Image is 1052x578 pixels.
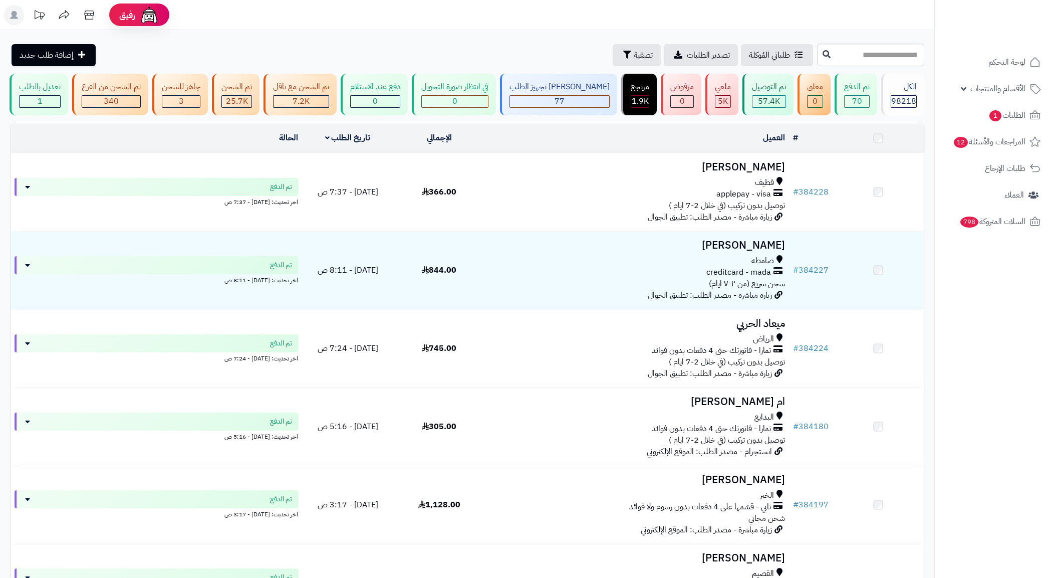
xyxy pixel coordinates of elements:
span: creditcard - mada [706,267,771,278]
a: العملاء [941,183,1046,207]
span: تصفية [634,49,653,61]
a: ملغي 5K [703,74,740,115]
div: جاهز للشحن [162,81,200,93]
span: [DATE] - 5:16 ص [318,421,378,433]
span: البدايع [754,412,774,423]
span: 366.00 [422,186,456,198]
div: تم التوصيل [752,81,786,93]
span: توصيل بدون تركيب (في خلال 2-7 ايام ) [669,200,785,212]
span: الخبر [760,490,774,501]
h3: [PERSON_NAME] [489,474,785,486]
a: تحديثات المنصة [27,5,52,28]
a: تاريخ الطلب [325,132,371,144]
span: زيارة مباشرة - مصدر الطلب: الموقع الإلكتروني [641,524,772,536]
div: 0 [671,96,693,107]
span: 7.2K [293,95,310,107]
span: العملاء [1004,188,1024,202]
a: # [793,132,798,144]
div: 340 [82,96,140,107]
span: طلباتي المُوكلة [749,49,790,61]
h3: [PERSON_NAME] [489,161,785,173]
span: [DATE] - 3:17 ص [318,499,378,511]
span: زيارة مباشرة - مصدر الطلب: تطبيق الجوال [648,367,772,379]
img: ai-face.png [139,5,159,25]
a: الحالة [279,132,298,144]
a: #384228 [793,186,829,198]
div: 3 [162,96,200,107]
div: 0 [422,96,488,107]
a: مرتجع 1.9K [619,74,659,115]
span: تم الدفع [270,338,292,348]
a: الطلبات1 [941,103,1046,127]
div: تعديل بالطلب [19,81,61,93]
span: 1,128.00 [418,499,460,511]
a: #384180 [793,421,829,433]
span: 3 [179,95,184,107]
span: 1 [989,110,1001,121]
div: 5030 [715,96,730,107]
div: 7222 [274,96,329,107]
span: تم الدفع [270,417,292,427]
a: معلق 0 [796,74,833,115]
span: 340 [104,95,119,107]
div: مرفوض [670,81,694,93]
div: 25676 [222,96,251,107]
div: 0 [351,96,400,107]
span: الأقسام والمنتجات [970,82,1025,96]
span: # [793,499,799,511]
span: 25.7K [226,95,248,107]
div: الكل [891,81,917,93]
div: تم الشحن [221,81,252,93]
a: طلباتي المُوكلة [741,44,813,66]
span: 57.4K [758,95,780,107]
span: تمارا - فاتورتك حتى 4 دفعات بدون فوائد [652,345,771,356]
a: طلبات الإرجاع [941,156,1046,180]
span: تصدير الطلبات [687,49,730,61]
span: 0 [813,95,818,107]
span: تابي - قسّمها على 4 دفعات بدون رسوم ولا فوائد [629,501,771,513]
div: تم الشحن من الفرع [82,81,141,93]
h3: ميعاد الحربي [489,318,785,329]
div: 77 [510,96,609,107]
div: اخر تحديث: [DATE] - 7:37 ص [15,196,298,207]
div: في انتظار صورة التحويل [421,81,488,93]
a: تم التوصيل 57.4K [740,74,796,115]
span: تم الدفع [270,260,292,270]
div: 1 [20,96,60,107]
span: المراجعات والأسئلة [953,135,1025,149]
a: الكل98218 [879,74,926,115]
span: زيارة مباشرة - مصدر الطلب: تطبيق الجوال [648,211,772,223]
div: اخر تحديث: [DATE] - 3:17 ص [15,508,298,519]
span: # [793,264,799,276]
span: توصيل بدون تركيب (في خلال 2-7 ايام ) [669,356,785,368]
span: [DATE] - 7:24 ص [318,342,378,354]
div: دفع عند الاستلام [350,81,400,93]
a: #384224 [793,342,829,354]
div: تم الشحن مع ناقل [273,81,329,93]
span: [DATE] - 7:37 ص [318,186,378,198]
span: 305.00 [422,421,456,433]
a: تعديل بالطلب 1 [8,74,70,115]
div: 70 [845,96,869,107]
a: جاهز للشحن 3 [150,74,210,115]
span: 12 [954,137,968,148]
span: شحن سريع (من ٢-٧ ايام) [709,278,785,290]
span: رفيق [119,9,135,21]
span: 1 [38,95,43,107]
span: # [793,342,799,354]
span: قطيف [755,177,774,188]
h3: [PERSON_NAME] [489,240,785,251]
div: اخر تحديث: [DATE] - 5:16 ص [15,431,298,441]
span: توصيل بدون تركيب (في خلال 2-7 ايام ) [669,434,785,446]
span: الطلبات [988,108,1025,122]
div: [PERSON_NAME] تجهيز الطلب [509,81,610,93]
a: [PERSON_NAME] تجهيز الطلب 77 [498,74,619,115]
div: تم الدفع [844,81,870,93]
span: تم الدفع [270,494,292,504]
a: لوحة التحكم [941,50,1046,74]
span: 5K [718,95,728,107]
button: تصفية [613,44,661,66]
span: طلبات الإرجاع [985,161,1025,175]
span: زيارة مباشرة - مصدر الطلب: تطبيق الجوال [648,289,772,301]
h3: [PERSON_NAME] [489,552,785,564]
